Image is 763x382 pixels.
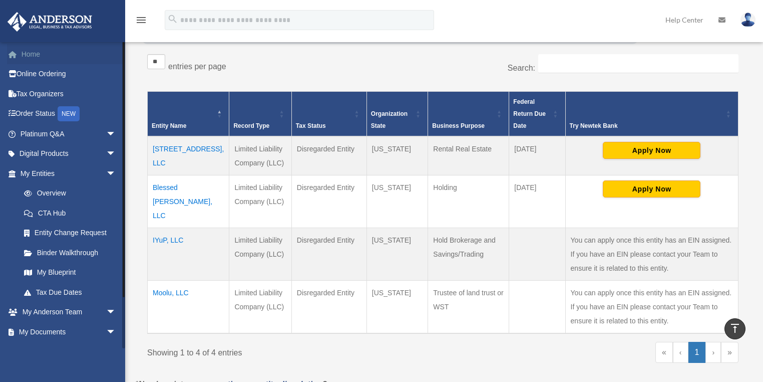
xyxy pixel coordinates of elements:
[106,124,126,144] span: arrow_drop_down
[229,136,291,175] td: Limited Liability Company (LLC)
[428,280,509,333] td: Trustee of land trust or WST
[167,14,178,25] i: search
[147,342,436,360] div: Showing 1 to 4 of 4 entries
[14,243,126,263] a: Binder Walkthrough
[148,280,229,333] td: Moolu, LLC
[508,64,535,72] label: Search:
[291,175,366,228] td: Disregarded Entity
[371,110,408,129] span: Organization State
[229,91,291,136] th: Record Type: Activate to sort
[58,106,80,121] div: NEW
[740,13,755,27] img: User Pic
[724,318,745,339] a: vertical_align_top
[135,14,147,26] i: menu
[366,228,428,280] td: [US_STATE]
[509,136,565,175] td: [DATE]
[148,228,229,280] td: IYuP, LLC
[291,228,366,280] td: Disregarded Entity
[432,122,485,129] span: Business Purpose
[7,322,131,342] a: My Documentsarrow_drop_down
[106,342,126,362] span: arrow_drop_down
[106,144,126,164] span: arrow_drop_down
[7,124,131,144] a: Platinum Q&Aarrow_drop_down
[106,302,126,323] span: arrow_drop_down
[428,175,509,228] td: Holding
[428,228,509,280] td: Hold Brokerage and Savings/Trading
[509,175,565,228] td: [DATE]
[7,44,131,64] a: Home
[148,136,229,175] td: [STREET_ADDRESS], LLC
[603,180,700,198] button: Apply Now
[229,175,291,228] td: Limited Liability Company (LLC)
[5,12,95,32] img: Anderson Advisors Platinum Portal
[428,136,509,175] td: Rental Real Estate
[509,91,565,136] th: Federal Return Due Date: Activate to sort
[291,136,366,175] td: Disregarded Entity
[428,91,509,136] th: Business Purpose: Activate to sort
[14,203,126,223] a: CTA Hub
[152,122,186,129] span: Entity Name
[14,282,126,302] a: Tax Due Dates
[513,98,546,129] span: Federal Return Due Date
[296,122,326,129] span: Tax Status
[135,18,147,26] a: menu
[366,91,428,136] th: Organization State: Activate to sort
[14,263,126,283] a: My Blueprint
[229,228,291,280] td: Limited Liability Company (LLC)
[106,163,126,184] span: arrow_drop_down
[565,280,738,333] td: You can apply once this entity has an EIN assigned. If you have an EIN please contact your Team t...
[7,84,131,104] a: Tax Organizers
[106,322,126,342] span: arrow_drop_down
[565,91,738,136] th: Try Newtek Bank : Activate to sort
[148,91,229,136] th: Entity Name: Activate to invert sorting
[229,280,291,333] td: Limited Liability Company (LLC)
[366,136,428,175] td: [US_STATE]
[148,175,229,228] td: Blessed [PERSON_NAME], LLC
[14,183,121,204] a: Overview
[7,163,126,183] a: My Entitiesarrow_drop_down
[603,142,700,159] button: Apply Now
[7,342,131,362] a: Online Learningarrow_drop_down
[655,342,673,363] a: First
[570,120,723,132] div: Try Newtek Bank
[366,175,428,228] td: [US_STATE]
[291,91,366,136] th: Tax Status: Activate to sort
[366,280,428,333] td: [US_STATE]
[233,122,269,129] span: Record Type
[729,322,741,334] i: vertical_align_top
[291,280,366,333] td: Disregarded Entity
[14,223,126,243] a: Entity Change Request
[7,302,131,322] a: My Anderson Teamarrow_drop_down
[7,104,131,124] a: Order StatusNEW
[168,62,226,71] label: entries per page
[7,144,131,164] a: Digital Productsarrow_drop_down
[565,228,738,280] td: You can apply once this entity has an EIN assigned. If you have an EIN please contact your Team t...
[7,64,131,84] a: Online Ordering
